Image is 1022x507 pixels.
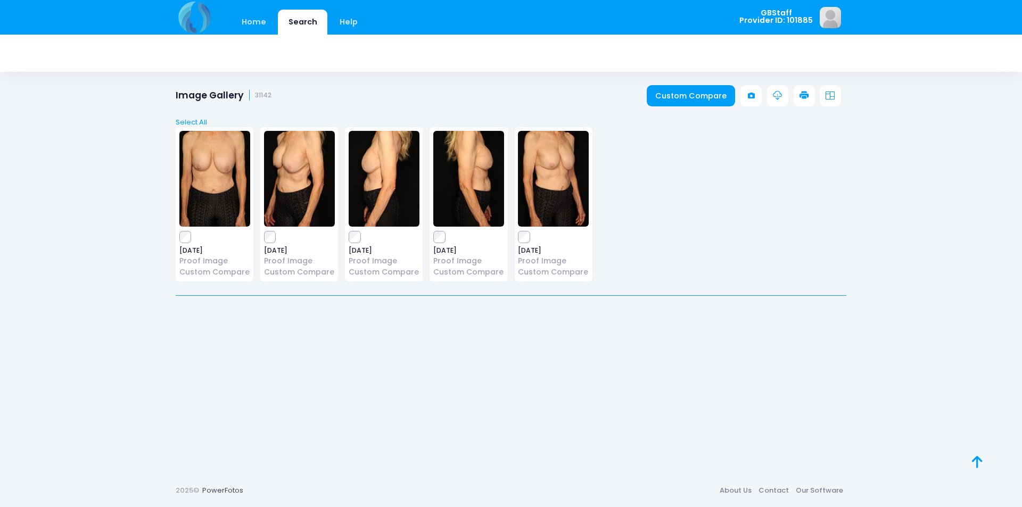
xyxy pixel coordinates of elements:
a: Our Software [792,481,846,500]
a: Custom Compare [179,267,250,278]
a: Proof Image [433,255,504,267]
a: Custom Compare [264,267,335,278]
a: About Us [716,481,755,500]
a: Custom Compare [433,267,504,278]
a: PowerFotos [202,485,243,495]
img: image [518,131,589,227]
a: Custom Compare [647,85,736,106]
img: image [433,131,504,227]
span: 2025© [176,485,199,495]
span: [DATE] [433,247,504,254]
a: Custom Compare [349,267,419,278]
img: image [179,131,250,227]
a: Proof Image [264,255,335,267]
a: Proof Image [518,255,589,267]
img: image [264,131,335,227]
img: image [349,131,419,227]
span: [DATE] [179,247,250,254]
a: Proof Image [179,255,250,267]
span: [DATE] [349,247,419,254]
span: [DATE] [518,247,589,254]
a: Select All [172,117,850,128]
img: image [820,7,841,28]
h1: Image Gallery [176,90,271,101]
small: 31142 [255,92,271,99]
a: Proof Image [349,255,419,267]
span: [DATE] [264,247,335,254]
a: Contact [755,481,792,500]
span: GBStaff Provider ID: 101885 [739,9,813,24]
a: Search [278,10,327,35]
a: Custom Compare [518,267,589,278]
a: Help [329,10,368,35]
a: Home [231,10,276,35]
